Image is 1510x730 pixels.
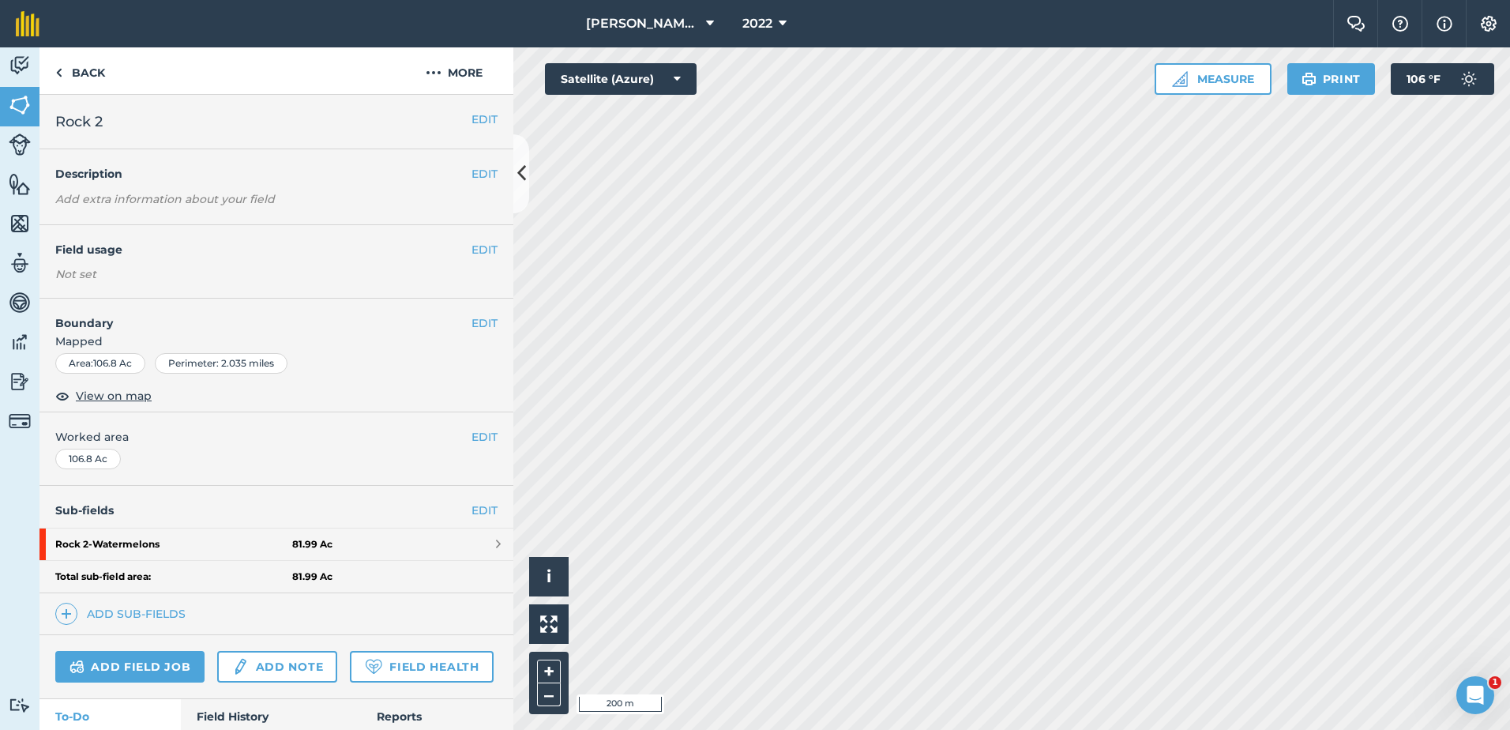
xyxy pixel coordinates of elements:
[55,428,498,446] span: Worked area
[1407,63,1441,95] span: 106 ° F
[9,93,31,117] img: svg+xml;base64,PHN2ZyB4bWxucz0iaHR0cDovL3d3dy53My5vcmcvMjAwMC9zdmciIHdpZHRoPSI1NiIgaGVpZ2h0PSI2MC...
[529,557,569,596] button: i
[471,428,498,446] button: EDIT
[1155,63,1271,95] button: Measure
[217,651,337,683] a: Add note
[55,570,292,583] strong: Total sub-field area:
[55,386,152,405] button: View on map
[55,386,69,405] img: svg+xml;base64,PHN2ZyB4bWxucz0iaHR0cDovL3d3dy53My5vcmcvMjAwMC9zdmciIHdpZHRoPSIxOCIgaGVpZ2h0PSIyNC...
[9,370,31,393] img: svg+xml;base64,PD94bWwgdmVyc2lvbj0iMS4wIiBlbmNvZGluZz0idXRmLTgiPz4KPCEtLSBHZW5lcmF0b3I6IEFkb2JlIE...
[16,11,39,36] img: fieldmargin Logo
[1456,676,1494,714] iframe: Intercom live chat
[1347,16,1365,32] img: Two speech bubbles overlapping with the left bubble in the forefront
[55,449,121,469] div: 106.8 Ac
[39,529,513,560] a: Rock 2-Watermelons81.99 Ac
[471,314,498,332] button: EDIT
[1287,63,1376,95] button: Print
[69,657,85,676] img: svg+xml;base64,PD94bWwgdmVyc2lvbj0iMS4wIiBlbmNvZGluZz0idXRmLTgiPz4KPCEtLSBHZW5lcmF0b3I6IEFkb2JlIE...
[55,241,471,258] h4: Field usage
[1437,14,1452,33] img: svg+xml;base64,PHN2ZyB4bWxucz0iaHR0cDovL3d3dy53My5vcmcvMjAwMC9zdmciIHdpZHRoPSIxNyIgaGVpZ2h0PSIxNy...
[9,251,31,275] img: svg+xml;base64,PD94bWwgdmVyc2lvbj0iMS4wIiBlbmNvZGluZz0idXRmLTgiPz4KPCEtLSBHZW5lcmF0b3I6IEFkb2JlIE...
[1453,63,1485,95] img: svg+xml;base64,PD94bWwgdmVyc2lvbj0iMS4wIiBlbmNvZGluZz0idXRmLTgiPz4KPCEtLSBHZW5lcmF0b3I6IEFkb2JlIE...
[1479,16,1498,32] img: A cog icon
[426,63,441,82] img: svg+xml;base64,PHN2ZyB4bWxucz0iaHR0cDovL3d3dy53My5vcmcvMjAwMC9zdmciIHdpZHRoPSIyMCIgaGVpZ2h0PSIyNC...
[9,172,31,196] img: svg+xml;base64,PHN2ZyB4bWxucz0iaHR0cDovL3d3dy53My5vcmcvMjAwMC9zdmciIHdpZHRoPSI1NiIgaGVpZ2h0PSI2MC...
[55,651,205,683] a: Add field job
[55,63,62,82] img: svg+xml;base64,PHN2ZyB4bWxucz0iaHR0cDovL3d3dy53My5vcmcvMjAwMC9zdmciIHdpZHRoPSI5IiBoZWlnaHQ9IjI0Ii...
[55,529,292,560] strong: Rock 2 - Watermelons
[471,241,498,258] button: EDIT
[39,502,513,519] h4: Sub-fields
[1391,16,1410,32] img: A question mark icon
[9,410,31,432] img: svg+xml;base64,PD94bWwgdmVyc2lvbj0iMS4wIiBlbmNvZGluZz0idXRmLTgiPz4KPCEtLSBHZW5lcmF0b3I6IEFkb2JlIE...
[55,165,498,182] h4: Description
[1391,63,1494,95] button: 106 °F
[545,63,697,95] button: Satellite (Azure)
[547,566,551,586] span: i
[9,134,31,156] img: svg+xml;base64,PD94bWwgdmVyc2lvbj0iMS4wIiBlbmNvZGluZz0idXRmLTgiPz4KPCEtLSBHZW5lcmF0b3I6IEFkb2JlIE...
[9,330,31,354] img: svg+xml;base64,PD94bWwgdmVyc2lvbj0iMS4wIiBlbmNvZGluZz0idXRmLTgiPz4KPCEtLSBHZW5lcmF0b3I6IEFkb2JlIE...
[9,698,31,713] img: svg+xml;base64,PD94bWwgdmVyc2lvbj0iMS4wIiBlbmNvZGluZz0idXRmLTgiPz4KPCEtLSBHZW5lcmF0b3I6IEFkb2JlIE...
[1172,71,1188,87] img: Ruler icon
[231,657,249,676] img: svg+xml;base64,PD94bWwgdmVyc2lvbj0iMS4wIiBlbmNvZGluZz0idXRmLTgiPz4KPCEtLSBHZW5lcmF0b3I6IEFkb2JlIE...
[586,14,700,33] span: [PERSON_NAME] Farming Company
[76,387,152,405] span: View on map
[9,54,31,77] img: svg+xml;base64,PD94bWwgdmVyc2lvbj0iMS4wIiBlbmNvZGluZz0idXRmLTgiPz4KPCEtLSBHZW5lcmF0b3I6IEFkb2JlIE...
[9,291,31,314] img: svg+xml;base64,PD94bWwgdmVyc2lvbj0iMS4wIiBlbmNvZGluZz0idXRmLTgiPz4KPCEtLSBHZW5lcmF0b3I6IEFkb2JlIE...
[471,165,498,182] button: EDIT
[471,111,498,128] button: EDIT
[395,47,513,94] button: More
[61,604,72,623] img: svg+xml;base64,PHN2ZyB4bWxucz0iaHR0cDovL3d3dy53My5vcmcvMjAwMC9zdmciIHdpZHRoPSIxNCIgaGVpZ2h0PSIyNC...
[55,266,498,282] div: Not set
[471,502,498,519] a: EDIT
[540,615,558,633] img: Four arrows, one pointing top left, one top right, one bottom right and the last bottom left
[55,192,275,206] em: Add extra information about your field
[292,538,332,551] strong: 81.99 Ac
[55,353,145,374] div: Area : 106.8 Ac
[55,111,103,133] span: Rock 2
[537,683,561,706] button: –
[39,47,121,94] a: Back
[537,660,561,683] button: +
[1302,70,1317,88] img: svg+xml;base64,PHN2ZyB4bWxucz0iaHR0cDovL3d3dy53My5vcmcvMjAwMC9zdmciIHdpZHRoPSIxOSIgaGVpZ2h0PSIyNC...
[9,212,31,235] img: svg+xml;base64,PHN2ZyB4bWxucz0iaHR0cDovL3d3dy53My5vcmcvMjAwMC9zdmciIHdpZHRoPSI1NiIgaGVpZ2h0PSI2MC...
[350,651,493,683] a: Field Health
[742,14,772,33] span: 2022
[39,333,513,350] span: Mapped
[39,299,471,332] h4: Boundary
[55,603,192,625] a: Add sub-fields
[155,353,287,374] div: Perimeter : 2.035 miles
[1489,676,1501,689] span: 1
[292,570,332,583] strong: 81.99 Ac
